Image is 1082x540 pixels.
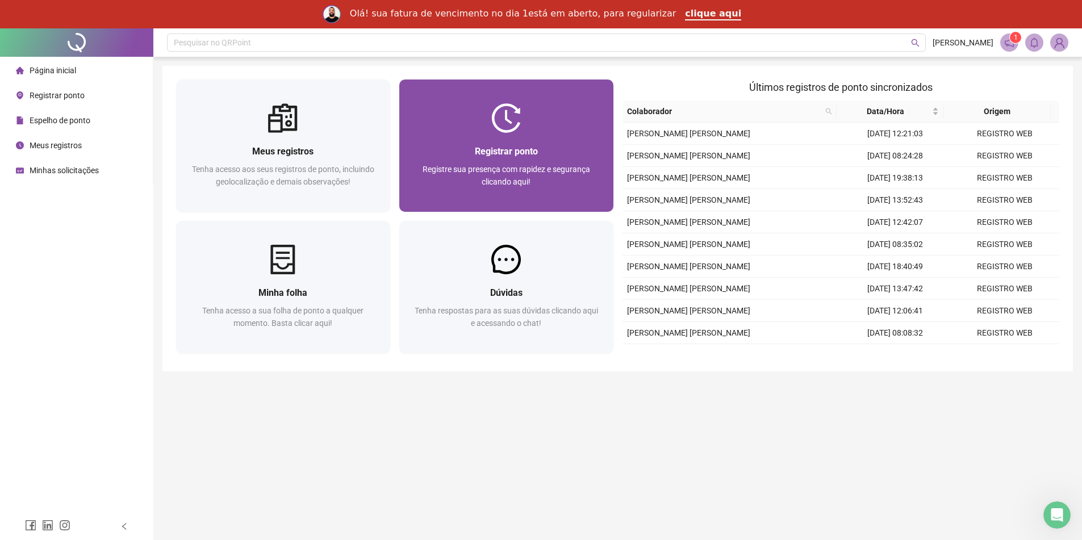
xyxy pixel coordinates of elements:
span: Espelho de ponto [30,116,90,125]
td: REGISTRO WEB [950,233,1059,256]
img: 37859 [1051,34,1068,51]
span: search [823,103,834,120]
span: [PERSON_NAME] [PERSON_NAME] [627,240,750,249]
a: Registrar pontoRegistre sua presença com rapidez e segurança clicando aqui! [399,79,613,212]
span: search [825,108,832,115]
td: [DATE] 12:42:07 [841,211,950,233]
span: [PERSON_NAME] [PERSON_NAME] [627,151,750,160]
a: clique aqui [685,8,741,20]
span: Dúvidas [490,287,523,298]
span: instagram [59,520,70,531]
span: Página inicial [30,66,76,75]
span: Meus registros [30,141,82,150]
span: file [16,116,24,124]
td: REGISTRO WEB [950,167,1059,189]
th: Data/Hora [837,101,944,123]
span: [PERSON_NAME] [PERSON_NAME] [627,173,750,182]
span: Registre sua presença com rapidez e segurança clicando aqui! [423,165,590,186]
a: Meus registrosTenha acesso aos seus registros de ponto, incluindo geolocalização e demais observa... [176,79,390,212]
span: [PERSON_NAME] [PERSON_NAME] [627,217,750,227]
a: DúvidasTenha respostas para as suas dúvidas clicando aqui e acessando o chat! [399,221,613,353]
td: REGISTRO WEB [950,189,1059,211]
td: [DATE] 12:21:03 [841,123,950,145]
td: [DATE] 18:40:49 [841,256,950,278]
span: home [16,66,24,74]
td: [DATE] 08:24:28 [841,145,950,167]
span: Últimos registros de ponto sincronizados [749,81,933,93]
iframe: Intercom live chat [1043,501,1071,529]
td: REGISTRO WEB [950,278,1059,300]
span: 1 [1014,34,1018,41]
sup: 1 [1010,32,1021,43]
span: [PERSON_NAME] [933,36,993,49]
td: [DATE] 08:08:32 [841,322,950,344]
span: [PERSON_NAME] [PERSON_NAME] [627,328,750,337]
span: schedule [16,166,24,174]
span: [PERSON_NAME] [PERSON_NAME] [627,262,750,271]
th: Origem [943,101,1051,123]
span: facebook [25,520,36,531]
span: left [120,522,128,530]
td: [DATE] 12:06:41 [841,300,950,322]
td: [DATE] 13:47:42 [841,278,950,300]
td: [DATE] 19:38:13 [841,167,950,189]
span: Meus registros [252,146,314,157]
span: Minhas solicitações [30,166,99,175]
td: [DATE] 08:35:02 [841,233,950,256]
td: [DATE] 13:52:43 [841,189,950,211]
img: Profile image for Rodolfo [323,5,341,23]
span: Minha folha [258,287,307,298]
span: [PERSON_NAME] [PERSON_NAME] [627,306,750,315]
span: Colaborador [627,105,821,118]
div: Olá! sua fatura de vencimento no dia 1está em aberto, para regularizar [350,8,676,19]
td: REGISTRO WEB [950,322,1059,344]
a: Minha folhaTenha acesso a sua folha de ponto a qualquer momento. Basta clicar aqui! [176,221,390,353]
td: REGISTRO WEB [950,344,1059,366]
td: REGISTRO WEB [950,211,1059,233]
td: REGISTRO WEB [950,123,1059,145]
span: Registrar ponto [30,91,85,100]
span: Tenha acesso a sua folha de ponto a qualquer momento. Basta clicar aqui! [202,306,364,328]
td: REGISTRO WEB [950,145,1059,167]
span: [PERSON_NAME] [PERSON_NAME] [627,129,750,138]
td: REGISTRO WEB [950,256,1059,278]
span: bell [1029,37,1039,48]
span: Data/Hora [841,105,930,118]
td: [DATE] 18:21:20 [841,344,950,366]
span: Tenha acesso aos seus registros de ponto, incluindo geolocalização e demais observações! [192,165,374,186]
span: Tenha respostas para as suas dúvidas clicando aqui e acessando o chat! [415,306,598,328]
span: clock-circle [16,141,24,149]
span: search [911,39,920,47]
span: linkedin [42,520,53,531]
span: [PERSON_NAME] [PERSON_NAME] [627,195,750,204]
span: environment [16,91,24,99]
span: [PERSON_NAME] [PERSON_NAME] [627,284,750,293]
span: notification [1004,37,1014,48]
span: Registrar ponto [475,146,538,157]
td: REGISTRO WEB [950,300,1059,322]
